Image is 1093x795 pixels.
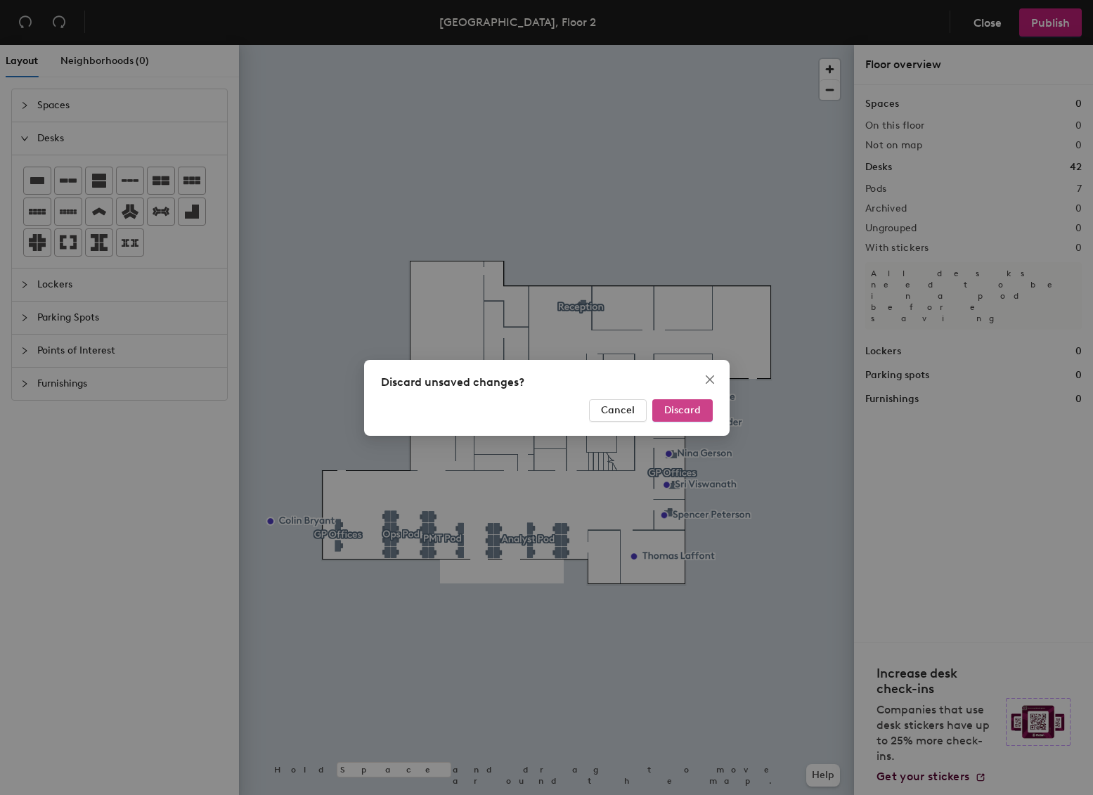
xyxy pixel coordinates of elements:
span: Cancel [601,404,635,416]
span: Close [699,374,721,385]
button: Close [699,368,721,391]
button: Discard [652,399,713,422]
span: Discard [664,404,701,416]
button: Cancel [589,399,647,422]
div: Discard unsaved changes? [381,374,713,391]
span: close [704,374,716,385]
